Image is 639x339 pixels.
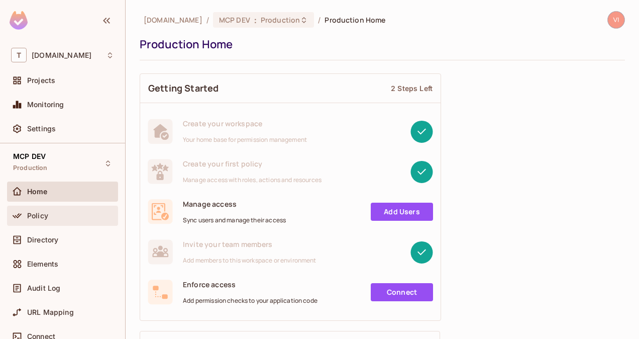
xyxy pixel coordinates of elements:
span: Create your workspace [183,119,307,128]
span: MCP DEV [13,152,46,160]
span: Policy [27,212,48,220]
span: Your home base for permission management [183,136,307,144]
img: vijay.chirivolu1@t-mobile.com [608,12,624,28]
span: Production Home [325,15,385,25]
span: Directory [27,236,58,244]
span: Invite your team members [183,239,316,249]
span: T [11,48,27,62]
span: Sync users and manage their access [183,216,286,224]
span: Production [261,15,300,25]
span: Add members to this workspace or environment [183,257,316,265]
span: : [254,16,257,24]
span: Create your first policy [183,159,322,168]
span: URL Mapping [27,308,74,316]
li: / [206,15,209,25]
span: Elements [27,260,58,268]
span: Workspace: t-mobile.com [32,51,91,59]
a: Connect [371,283,433,301]
span: Production [13,164,48,172]
span: Manage access [183,199,286,209]
span: Audit Log [27,284,60,292]
span: the active workspace [144,15,202,25]
li: / [318,15,321,25]
span: Home [27,188,48,196]
span: Settings [27,125,56,133]
div: 2 Steps Left [391,83,433,93]
span: Add permission checks to your application code [183,297,317,305]
img: SReyMgAAAABJRU5ErkJggg== [10,11,28,30]
span: Monitoring [27,101,64,109]
span: Manage access with roles, actions and resources [183,176,322,184]
span: Projects [27,76,55,84]
span: MCP DEV [219,15,250,25]
span: Getting Started [148,82,219,95]
span: Enforce access [183,280,317,289]
a: Add Users [371,203,433,221]
div: Production Home [140,37,620,52]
